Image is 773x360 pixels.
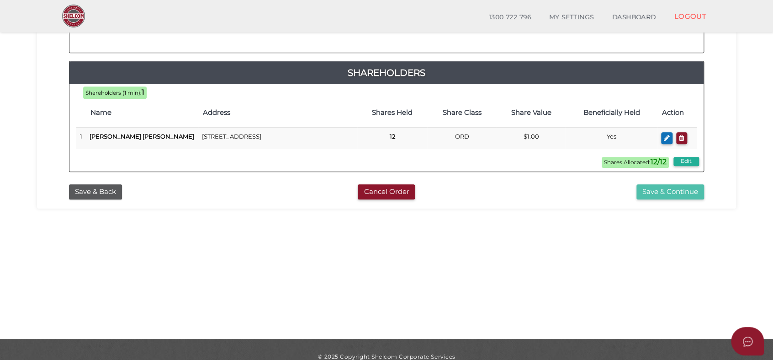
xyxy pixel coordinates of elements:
button: Cancel Order [358,184,415,199]
h4: Share Value [501,109,561,117]
b: [PERSON_NAME] [PERSON_NAME] [90,133,194,140]
a: DASHBOARD [603,8,665,27]
h4: Shares Held [362,109,423,117]
h4: Beneficially Held [570,109,652,117]
td: $1.00 [497,127,566,149]
b: 12 [390,133,395,140]
a: Shareholders [69,65,704,80]
h4: Share Class [432,109,492,117]
span: Shareholders (1 min): [85,90,142,96]
b: 12/12 [651,157,667,166]
button: Edit [673,157,699,166]
h4: Name [90,109,194,117]
b: 1 [142,88,144,97]
a: MY SETTINGS [540,8,603,27]
a: LOGOUT [665,7,715,26]
button: Save & Continue [636,184,704,199]
td: 1 [76,127,86,149]
button: Open asap [731,327,764,355]
a: 1300 722 796 [480,8,540,27]
td: [STREET_ADDRESS] [198,127,357,149]
h4: Action [662,109,692,117]
td: Yes [566,127,657,149]
td: ORD [427,127,497,149]
h4: Address [203,109,353,117]
span: Shares Allocated: [602,157,669,168]
button: Save & Back [69,184,122,199]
